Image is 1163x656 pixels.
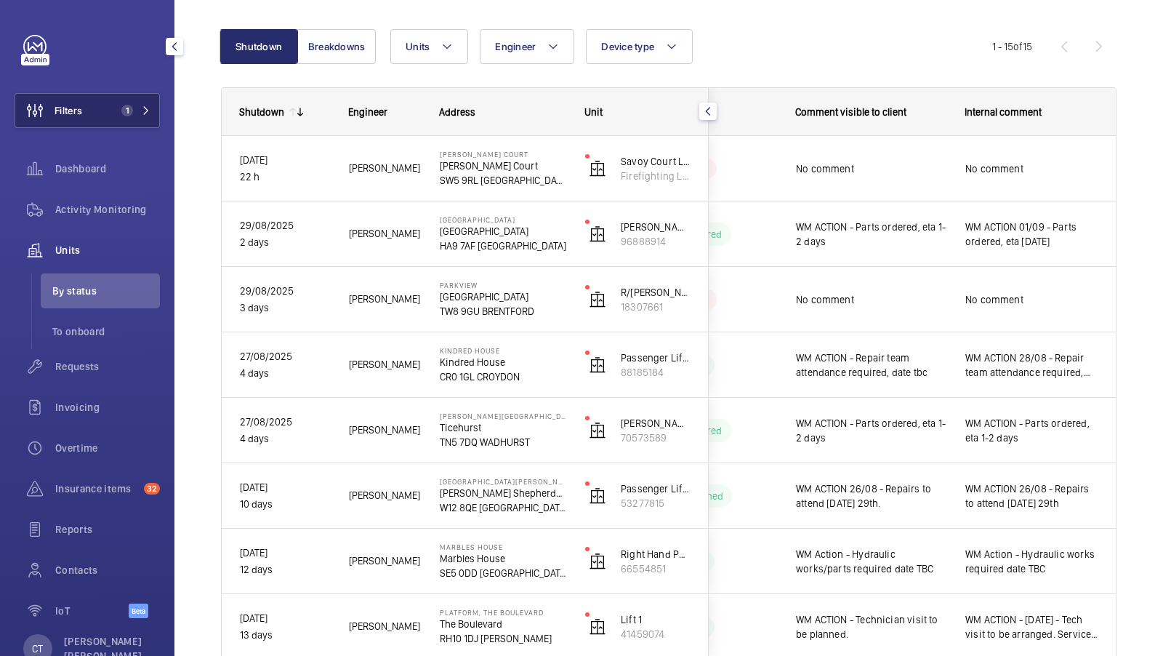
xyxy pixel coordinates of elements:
[240,217,330,234] p: 29/08/2025
[621,561,691,576] p: 66554851
[621,154,691,169] p: Savoy Court Lift 1
[349,291,421,308] span: [PERSON_NAME]
[439,106,475,118] span: Address
[440,355,566,369] p: Kindred House
[621,431,691,445] p: 70573589
[349,422,421,439] span: [PERSON_NAME]
[55,522,160,537] span: Reports
[406,41,430,52] span: Units
[795,106,906,118] span: Comment visible to client
[55,243,160,257] span: Units
[55,359,160,374] span: Requests
[52,324,160,339] span: To onboard
[621,365,691,380] p: 88185184
[621,547,691,561] p: Right Hand Passenger (Looking from outside main gate)
[621,285,691,300] p: R/[PERSON_NAME]’s lift
[965,547,1098,576] span: WM Action - Hydraulic works required date TBC
[589,291,606,308] img: elevator.svg
[796,161,946,176] span: No comment
[589,618,606,636] img: elevator.svg
[589,356,606,374] img: elevator.svg
[589,225,606,243] img: elevator.svg
[480,29,574,64] button: Engineer
[440,420,566,435] p: Ticehurst
[240,169,330,185] p: 22 h
[52,284,160,298] span: By status
[621,220,691,234] p: [PERSON_NAME] Passenger Lift 2
[965,292,1098,307] span: No comment
[240,234,330,251] p: 2 days
[495,41,536,52] span: Engineer
[240,545,330,561] p: [DATE]
[440,159,566,173] p: [PERSON_NAME] Court
[440,412,566,420] p: [PERSON_NAME][GEOGRAPHIC_DATA]
[621,481,691,496] p: Passenger Lift A
[1013,41,1023,52] span: of
[240,479,330,496] p: [DATE]
[584,106,691,118] div: Unit
[349,487,421,504] span: [PERSON_NAME]
[440,566,566,580] p: SE5 0DD [GEOGRAPHIC_DATA]
[440,543,566,551] p: Marbles House
[965,351,1098,380] span: WM ACTION 28/08 - Repair team attendance required, date tbc
[240,152,330,169] p: [DATE]
[440,150,566,159] p: [PERSON_NAME] Court
[240,300,330,316] p: 3 days
[55,202,160,217] span: Activity Monitoring
[349,553,421,569] span: [PERSON_NAME]
[55,481,138,496] span: Insurance items
[965,416,1098,445] span: WM ACTION - Parts ordered, eta 1-2 days
[440,608,566,617] p: Platform, The Boulevard
[440,304,566,319] p: TW8 9GU BRENTFORD
[586,29,693,64] button: Device type
[15,93,160,128] button: Filters1
[349,356,421,373] span: [PERSON_NAME]
[220,29,298,64] button: Shutdown
[121,105,133,116] span: 1
[440,239,566,253] p: HA9 7AF [GEOGRAPHIC_DATA]
[589,487,606,505] img: elevator.svg
[965,161,1098,176] span: No comment
[440,617,566,631] p: The Boulevard
[621,496,691,511] p: 53277815
[621,627,691,641] p: 41459074
[55,441,160,455] span: Overtime
[55,400,160,415] span: Invoicing
[992,41,1032,52] span: 1 - 15 15
[965,106,1042,118] span: Internal comment
[965,481,1098,511] span: WM ACTION 26/08 - Repairs to attend [DATE] 29th
[440,551,566,566] p: Marbles House
[55,563,160,577] span: Contacts
[589,160,606,177] img: elevator.svg
[440,477,566,486] p: [GEOGRAPHIC_DATA][PERSON_NAME][PERSON_NAME]
[349,618,421,635] span: [PERSON_NAME]
[348,106,387,118] span: Engineer
[589,422,606,439] img: elevator.svg
[32,641,43,656] p: CT
[440,215,566,224] p: [GEOGRAPHIC_DATA]
[240,348,330,365] p: 27/08/2025
[55,161,160,176] span: Dashboard
[55,103,82,118] span: Filters
[240,496,330,513] p: 10 days
[240,561,330,578] p: 12 days
[965,220,1098,249] span: WM ACTION 01/09 - Parts ordered, eta [DATE]
[297,29,376,64] button: Breakdowns
[240,414,330,431] p: 27/08/2025
[589,553,606,570] img: elevator.svg
[240,283,330,300] p: 29/08/2025
[240,610,330,627] p: [DATE]
[129,604,148,618] span: Beta
[440,346,566,355] p: Kindred House
[349,225,421,242] span: [PERSON_NAME]
[621,234,691,249] p: 96888914
[440,289,566,304] p: [GEOGRAPHIC_DATA]
[239,106,284,118] div: Shutdown
[440,369,566,384] p: CR0 1GL CROYDON
[796,220,946,249] span: WM ACTION - Parts ordered, eta 1-2 days
[240,365,330,382] p: 4 days
[349,160,421,177] span: [PERSON_NAME]
[796,547,946,576] span: WM Action - Hydraulic works/parts required date TBC
[440,631,566,646] p: RH10 1DJ [PERSON_NAME]
[440,173,566,188] p: SW5 9RL [GEOGRAPHIC_DATA]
